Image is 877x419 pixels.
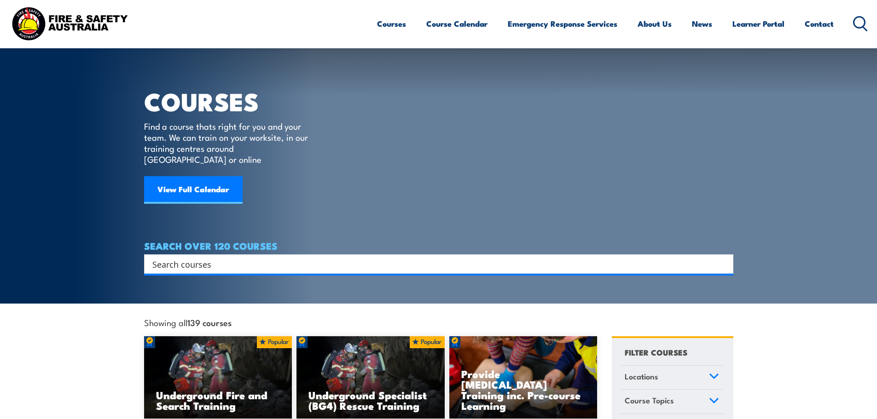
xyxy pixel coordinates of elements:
h4: SEARCH OVER 120 COURSES [144,241,733,251]
img: Underground mine rescue [296,336,445,419]
a: Contact [805,11,834,36]
h3: Underground Specialist (BG4) Rescue Training [308,390,433,411]
a: Underground Fire and Search Training [144,336,292,419]
img: Underground mine rescue [144,336,292,419]
strong: 139 courses [187,316,232,328]
a: Courses [377,11,406,36]
a: Course Calendar [426,11,488,36]
a: Locations [621,366,723,390]
h1: COURSES [144,90,321,112]
a: Underground Specialist (BG4) Rescue Training [296,336,445,419]
a: News [692,11,712,36]
span: Course Topics [625,394,674,407]
form: Search form [154,258,715,270]
span: Locations [625,370,658,383]
h3: Underground Fire and Search Training [156,390,280,411]
a: Provide [MEDICAL_DATA] Training inc. Pre-course Learning [449,336,598,419]
a: Emergency Response Services [508,11,617,36]
a: About Us [638,11,672,36]
span: Showing all [144,317,232,327]
input: Search input [152,257,713,271]
button: Search magnifier button [717,258,730,270]
a: Learner Portal [732,11,784,36]
p: Find a course thats right for you and your team. We can train on your worksite, in our training c... [144,121,312,165]
h4: FILTER COURSES [625,346,687,358]
img: Low Voltage Rescue and Provide CPR [449,336,598,419]
h3: Provide [MEDICAL_DATA] Training inc. Pre-course Learning [461,368,586,411]
a: View Full Calendar [144,176,243,204]
a: Course Topics [621,390,723,413]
